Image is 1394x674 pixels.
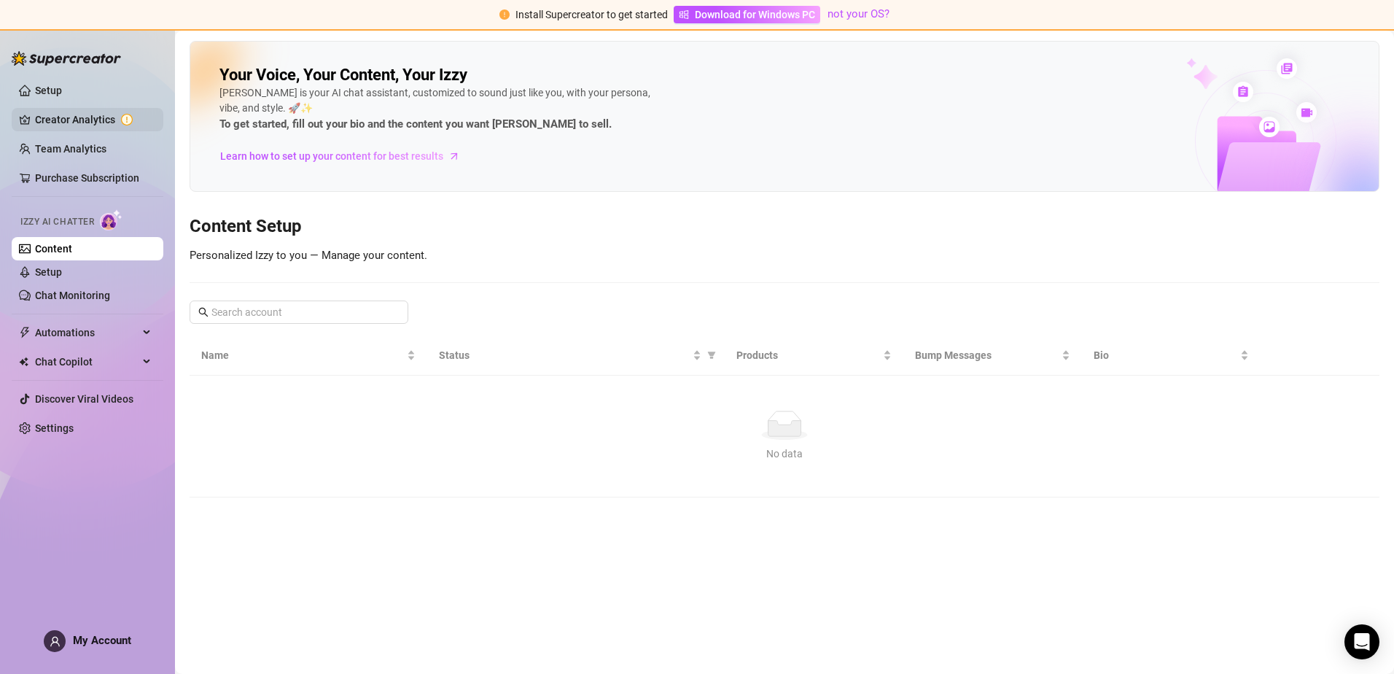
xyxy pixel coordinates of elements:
span: thunderbolt [19,327,31,338]
span: user [50,636,61,647]
span: Learn how to set up your content for best results [220,148,443,164]
span: Personalized Izzy to you — Manage your content. [190,249,427,262]
a: Discover Viral Videos [35,393,133,405]
a: Settings [35,422,74,434]
span: Name [201,347,404,363]
th: Bump Messages [903,336,1082,376]
div: No data [207,446,1362,462]
span: Bump Messages [915,347,1059,363]
span: My Account [73,634,131,647]
a: Purchase Subscription [35,172,139,184]
span: filter [704,344,719,366]
span: Automations [35,321,139,344]
img: logo-BBDzfeDw.svg [12,51,121,66]
span: Download for Windows PC [695,7,815,23]
span: Install Supercreator to get started [515,9,668,20]
span: Status [439,347,690,363]
span: Products [736,347,880,363]
span: Bio [1094,347,1237,363]
a: Content [35,243,72,255]
span: arrow-right [447,149,462,163]
th: Name [190,336,427,376]
div: Open Intercom Messenger [1344,624,1379,659]
th: Status [427,336,725,376]
a: not your OS? [828,7,889,20]
span: filter [707,351,716,360]
input: Search account [211,304,388,320]
th: Products [725,336,903,376]
div: [PERSON_NAME] is your AI chat assistant, customized to sound just like you, with your persona, vi... [219,85,657,133]
img: AI Chatter [100,209,122,231]
a: Setup [35,266,62,278]
span: windows [679,9,689,20]
strong: To get started, fill out your bio and the content you want [PERSON_NAME] to sell. [219,117,612,131]
a: Download for Windows PC [674,6,820,23]
a: Chat Monitoring [35,290,110,301]
a: Team Analytics [35,143,106,155]
span: Chat Copilot [35,350,139,373]
a: Creator Analytics exclamation-circle [35,108,152,131]
img: ai-chatter-content-library-cLFOSyPT.png [1153,42,1379,191]
h3: Content Setup [190,215,1379,239]
th: Bio [1082,336,1261,376]
span: exclamation-circle [499,9,510,20]
span: Izzy AI Chatter [20,215,94,229]
a: Learn how to set up your content for best results [219,144,471,168]
img: Chat Copilot [19,357,28,367]
span: search [198,307,209,317]
a: Setup [35,85,62,96]
h2: Your Voice, Your Content, Your Izzy [219,65,467,85]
